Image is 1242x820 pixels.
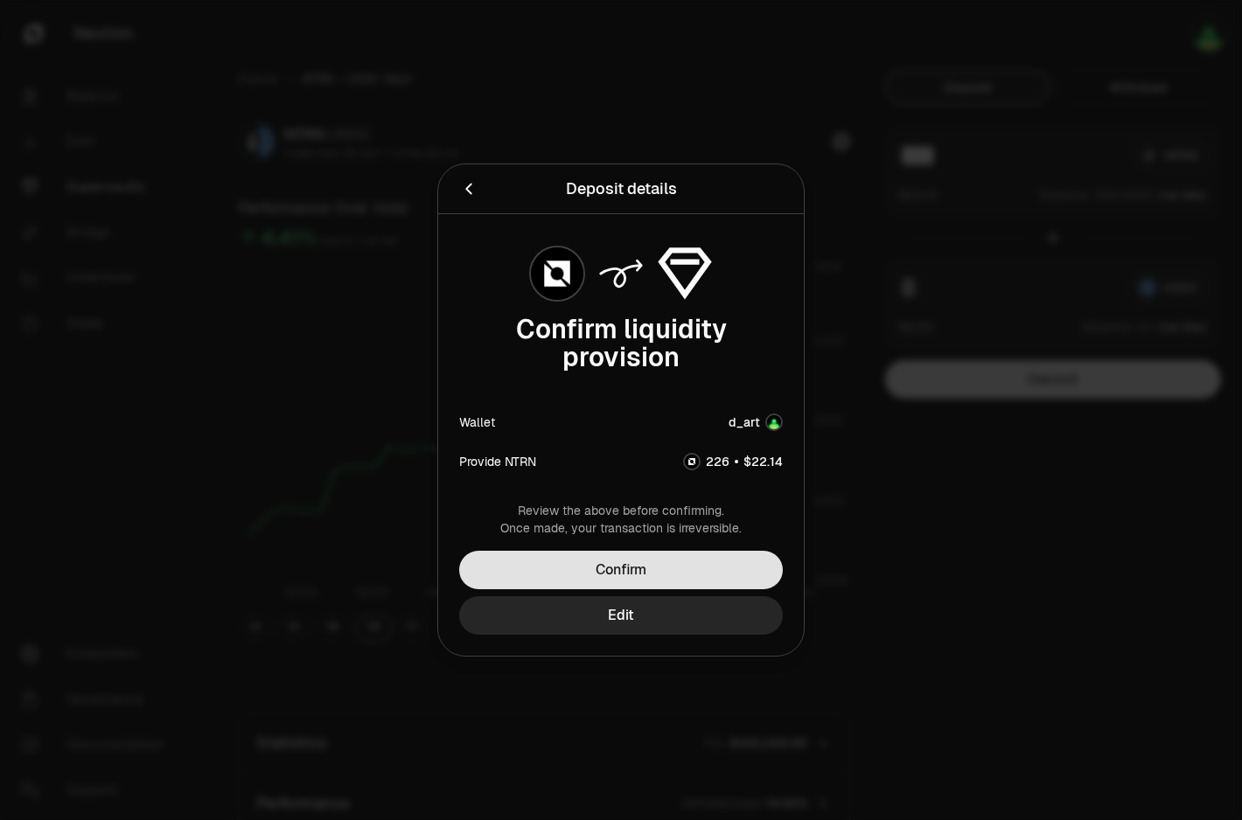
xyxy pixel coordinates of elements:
[729,413,760,431] div: d_art
[685,455,699,469] img: NTRN Logo
[459,177,478,201] button: Back
[566,177,677,201] div: Deposit details
[729,413,783,431] button: d_art
[459,316,783,372] div: Confirm liquidity provision
[459,551,783,589] button: Confirm
[459,596,783,635] button: Edit
[459,413,495,431] div: Wallet
[459,502,783,537] div: Review the above before confirming. Once made, your transaction is irreversible.
[531,247,583,300] img: NTRN Logo
[765,413,783,431] img: Account Image
[459,453,536,470] div: Provide NTRN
